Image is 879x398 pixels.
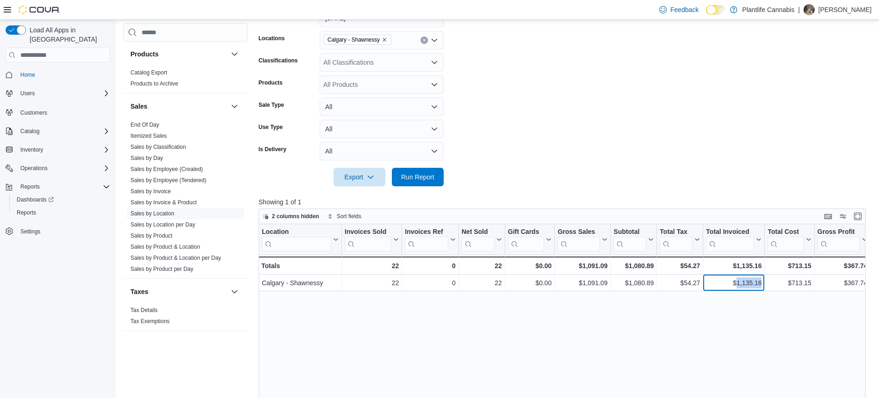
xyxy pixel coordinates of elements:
[20,90,35,97] span: Users
[130,243,200,251] span: Sales by Product & Location
[852,211,863,222] button: Enter fullscreen
[660,277,700,288] div: $54.27
[130,121,159,129] span: End Of Day
[130,244,200,250] a: Sales by Product & Location
[259,123,283,131] label: Use Type
[823,211,834,222] button: Keyboard shortcuts
[405,228,448,251] div: Invoices Ref
[17,69,39,80] a: Home
[20,109,47,116] span: Customers
[17,144,110,155] span: Inventory
[328,35,380,44] span: Calgary - Shawnessy
[17,181,43,192] button: Reports
[2,162,114,175] button: Operations
[130,49,159,59] h3: Products
[405,260,455,271] div: 0
[130,287,149,296] h3: Taxes
[382,37,387,43] button: Remove Calgary - Shawnessy from selection in this group
[130,307,158,313] a: Tax Details
[320,98,444,116] button: All
[130,221,195,228] span: Sales by Location per Day
[405,277,455,288] div: 0
[123,305,248,331] div: Taxes
[130,199,197,206] span: Sales by Invoice & Product
[17,126,110,137] span: Catalog
[259,146,286,153] label: Is Delivery
[259,197,872,207] p: Showing 1 of 1
[9,206,114,219] button: Reports
[660,228,700,251] button: Total Tax
[259,35,285,42] label: Locations
[17,209,36,216] span: Reports
[17,196,54,203] span: Dashboards
[13,207,40,218] a: Reports
[130,232,173,239] span: Sales by Product
[17,88,110,99] span: Users
[462,277,502,288] div: 22
[130,210,174,217] span: Sales by Location
[557,260,607,271] div: $1,091.09
[130,254,221,262] span: Sales by Product & Location per Day
[431,81,438,88] button: Open list of options
[818,4,872,15] p: [PERSON_NAME]
[130,266,193,272] a: Sales by Product per Day
[130,233,173,239] a: Sales by Product
[508,228,545,237] div: Gift Cards
[259,79,283,86] label: Products
[130,318,170,325] span: Tax Exemptions
[272,213,319,220] span: 2 columns hidden
[557,228,600,237] div: Gross Sales
[262,228,331,251] div: Location
[320,142,444,160] button: All
[392,168,444,186] button: Run Report
[130,80,178,87] a: Products to Archive
[229,101,240,112] button: Sales
[261,260,339,271] div: Totals
[817,277,867,288] div: $367.74
[2,180,114,193] button: Reports
[345,228,399,251] button: Invoices Sold
[798,4,800,15] p: |
[13,194,57,205] a: Dashboards
[345,260,399,271] div: 22
[2,225,114,238] button: Settings
[324,211,365,222] button: Sort fields
[2,105,114,119] button: Customers
[613,260,654,271] div: $1,080.89
[17,69,110,80] span: Home
[13,194,110,205] span: Dashboards
[130,287,227,296] button: Taxes
[660,228,693,237] div: Total Tax
[130,69,167,76] a: Catalog Export
[817,228,860,237] div: Gross Profit
[817,228,867,251] button: Gross Profit
[262,228,339,251] button: Location
[706,228,754,251] div: Total Invoiced
[508,228,552,251] button: Gift Cards
[130,177,206,184] a: Sales by Employee (Tendered)
[130,133,167,139] a: Itemized Sales
[17,226,44,237] a: Settings
[130,166,203,172] a: Sales by Employee (Created)
[130,188,171,195] span: Sales by Invoice
[259,101,284,109] label: Sale Type
[130,143,186,151] span: Sales by Classification
[26,25,110,44] span: Load All Apps in [GEOGRAPHIC_DATA]
[229,286,240,297] button: Taxes
[20,146,43,153] span: Inventory
[804,4,815,15] div: Alisa Belleville
[262,228,331,237] div: Location
[259,57,298,64] label: Classifications
[508,277,552,288] div: $0.00
[259,211,323,222] button: 2 columns hidden
[20,165,48,172] span: Operations
[130,221,195,228] a: Sales by Location per Day
[706,5,725,15] input: Dark Mode
[130,102,227,111] button: Sales
[123,119,248,278] div: Sales
[130,154,163,162] span: Sales by Day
